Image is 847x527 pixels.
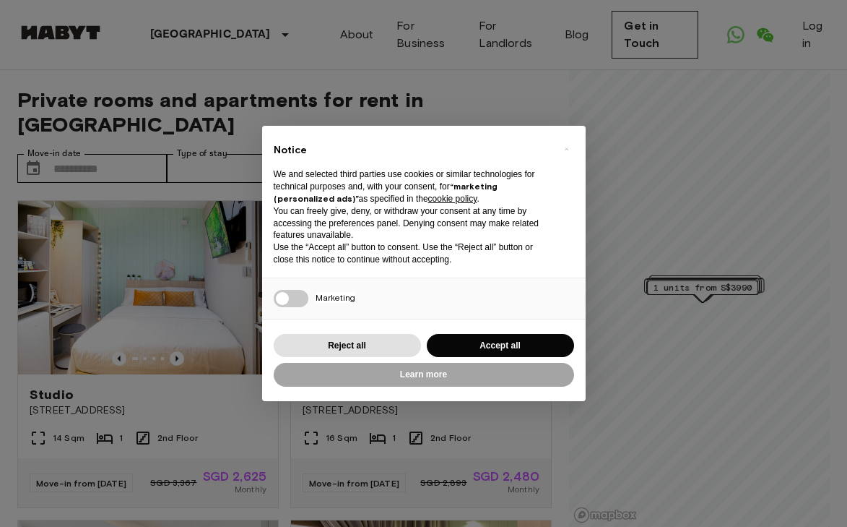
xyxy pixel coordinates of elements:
button: Close this notice [555,137,578,160]
button: Learn more [274,363,574,387]
h2: Notice [274,143,551,158]
button: Accept all [427,334,574,358]
p: We and selected third parties use cookies or similar technologies for technical purposes and, wit... [274,168,551,205]
strong: “marketing (personalized ads)” [274,181,498,204]
a: cookie policy [428,194,477,204]
p: Use the “Accept all” button to consent. Use the “Reject all” button or close this notice to conti... [274,241,551,266]
span: × [564,140,569,158]
p: You can freely give, deny, or withdraw your consent at any time by accessing the preferences pane... [274,205,551,241]
span: Marketing [316,292,355,303]
button: Reject all [274,334,421,358]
